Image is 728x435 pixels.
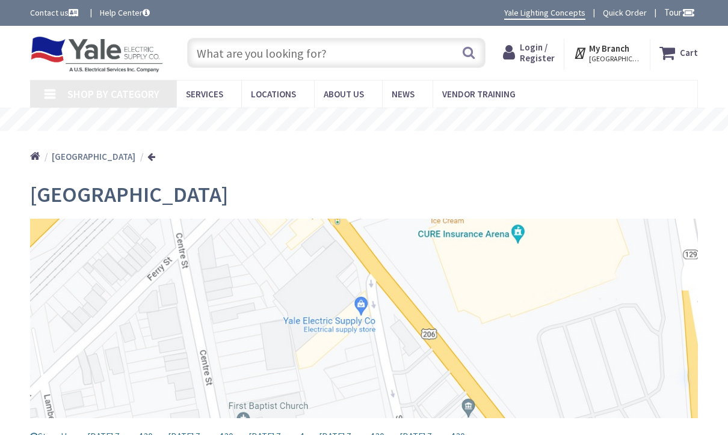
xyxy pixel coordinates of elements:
div: My Branch [GEOGRAPHIC_DATA], [GEOGRAPHIC_DATA] [573,42,640,64]
span: [GEOGRAPHIC_DATA] [30,181,228,208]
span: News [392,88,415,100]
span: Shop By Category [67,87,159,101]
strong: My Branch [589,43,629,54]
span: [GEOGRAPHIC_DATA], [GEOGRAPHIC_DATA] [589,54,640,64]
a: Yale Lighting Concepts [504,7,585,20]
a: Cart [659,42,698,64]
span: Locations [251,88,296,100]
input: What are you looking for? [187,38,486,68]
strong: [GEOGRAPHIC_DATA] [52,151,135,162]
img: Yale Electric Supply Co. [30,36,163,73]
a: Quick Order [603,7,647,19]
span: About Us [324,88,364,100]
span: Services [186,88,223,100]
strong: Cart [680,42,698,64]
span: Tour [664,7,695,18]
a: Login / Register [503,42,555,64]
span: Vendor Training [442,88,516,100]
a: Help Center [100,7,150,19]
img: Trenton Yale_3.jpg [30,219,698,418]
span: Login / Register [520,41,555,64]
a: Contact us [30,7,81,19]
